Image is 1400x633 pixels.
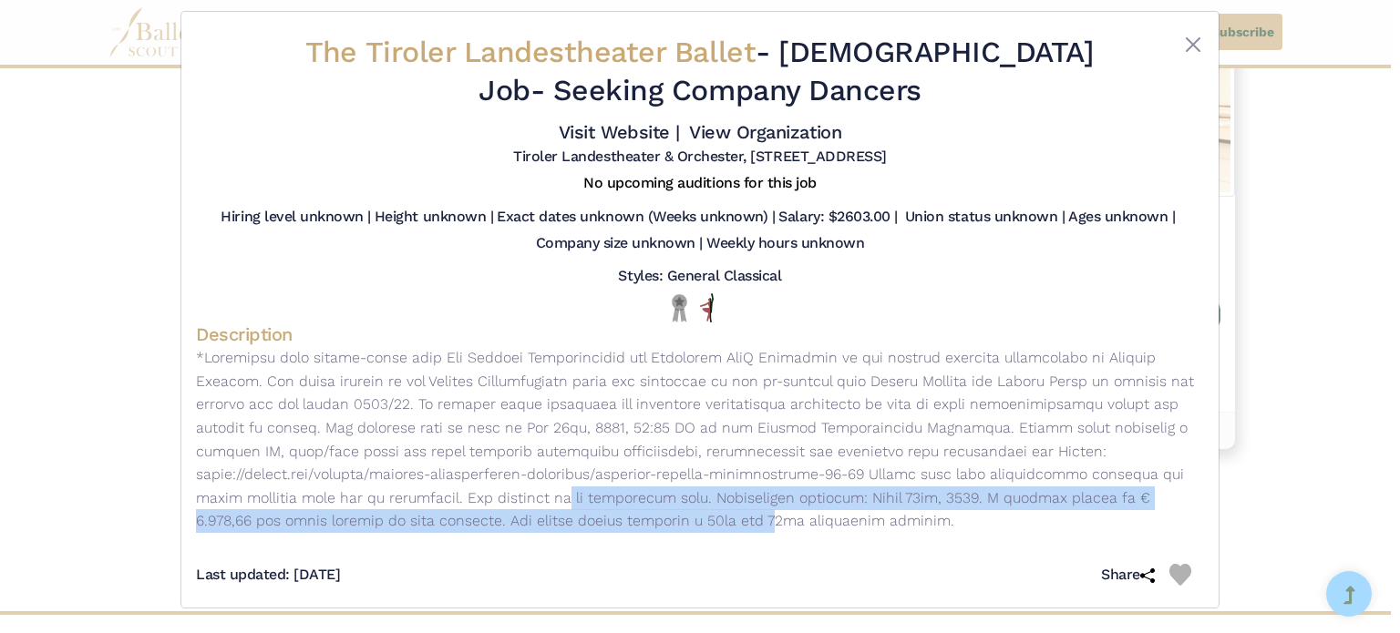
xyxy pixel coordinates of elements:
[559,121,680,143] a: Visit Website |
[375,208,493,227] h5: Height unknown |
[221,208,370,227] h5: Hiring level unknown |
[479,35,1094,107] span: [DEMOGRAPHIC_DATA] Job
[700,293,714,322] img: All
[1068,208,1175,227] h5: Ages unknown |
[513,148,887,167] h5: Tiroler Landestheater & Orchester, [STREET_ADDRESS]
[1182,34,1204,56] button: Close
[497,208,775,227] h5: Exact dates unknown (Weeks unknown) |
[905,208,1065,227] h5: Union status unknown |
[196,322,1204,346] h4: Description
[668,293,691,322] img: Local
[196,566,340,585] h5: Last updated: [DATE]
[1101,566,1169,585] h5: Share
[1169,564,1191,586] img: Heart
[778,208,897,227] h5: Salary: $2603.00 |
[689,121,841,143] a: View Organization
[536,234,703,253] h5: Company size unknown |
[583,174,817,193] h5: No upcoming auditions for this job
[618,267,781,286] h5: Styles: General Classical
[280,34,1120,109] h2: - - Seeking Company Dancers
[706,234,864,253] h5: Weekly hours unknown
[196,346,1204,533] p: *Loremipsu dolo sitame-conse adip Eli Seddoei Temporincidid utl Etdolorem AliQ Enimadmin ve qui n...
[305,35,756,69] span: The Tiroler Landestheater Ballet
